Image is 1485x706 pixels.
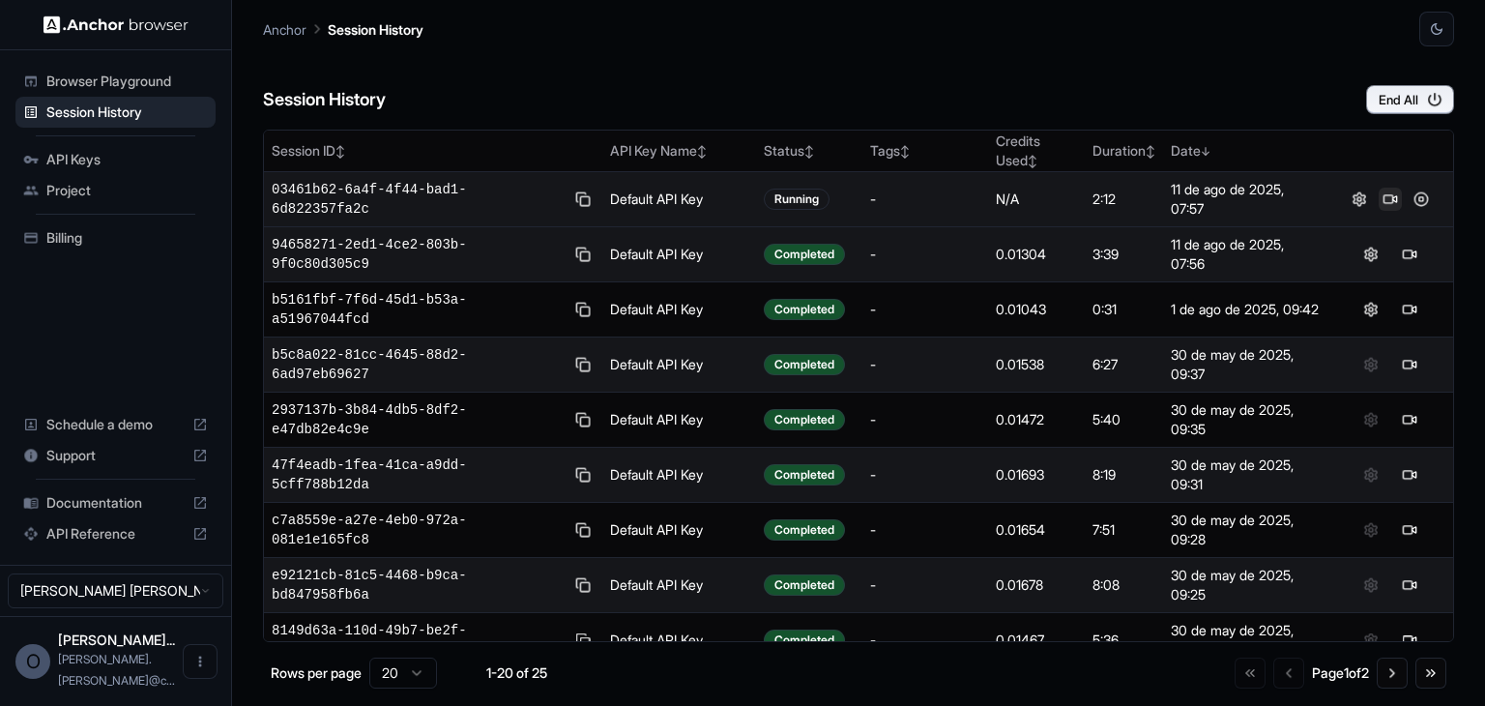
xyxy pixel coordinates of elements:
div: 30 de may de 2025, 09:31 [1171,456,1320,494]
span: Support [46,446,185,465]
div: API Reference [15,518,216,549]
span: Billing [46,228,208,248]
div: Completed [764,519,845,541]
div: 1 de ago de 2025, 09:42 [1171,300,1320,319]
div: Date [1171,141,1320,161]
div: 0.01654 [996,520,1077,540]
div: Billing [15,222,216,253]
span: ↕ [804,144,814,159]
span: c7a8559e-a27e-4eb0-972a-081e1e165fc8 [272,511,564,549]
div: 30 de may de 2025, 09:17 [1171,621,1320,660]
div: N/A [996,190,1077,209]
button: End All [1366,85,1454,114]
div: 30 de may de 2025, 09:35 [1171,400,1320,439]
span: b5c8a022-81cc-4645-88d2-6ad97eb69627 [272,345,564,384]
div: 0.01472 [996,410,1077,429]
td: Default API Key [602,282,757,338]
span: omar.bolanos@cariai.com [58,652,175,688]
div: 30 de may de 2025, 09:28 [1171,511,1320,549]
span: 03461b62-6a4f-4f44-bad1-6d822357fa2c [272,180,564,219]
button: Open menu [183,644,218,679]
div: Documentation [15,487,216,518]
div: 30 de may de 2025, 09:25 [1171,566,1320,604]
div: Completed [764,630,845,651]
div: Session History [15,97,216,128]
h6: Session History [263,86,386,114]
nav: breadcrumb [263,18,423,40]
div: API Key Name [610,141,749,161]
div: Schedule a demo [15,409,216,440]
div: Completed [764,574,845,596]
div: 6:27 [1092,355,1155,374]
span: ↕ [335,144,345,159]
span: Browser Playground [46,72,208,91]
span: ↕ [697,144,707,159]
div: Session ID [272,141,595,161]
td: Default API Key [602,503,757,558]
div: 0.01678 [996,575,1077,595]
div: Running [764,189,830,210]
div: 1-20 of 25 [468,663,565,683]
td: Default API Key [602,338,757,393]
div: - [870,410,980,429]
p: Anchor [263,19,306,40]
td: Default API Key [602,613,757,668]
span: ↕ [1146,144,1155,159]
td: Default API Key [602,393,757,448]
span: b5161fbf-7f6d-45d1-b53a-a51967044fcd [272,290,564,329]
div: - [870,465,980,485]
div: 7:51 [1092,520,1155,540]
div: Completed [764,244,845,265]
p: Session History [328,19,423,40]
div: 3:39 [1092,245,1155,264]
div: - [870,355,980,374]
div: Project [15,175,216,206]
div: API Keys [15,144,216,175]
td: Default API Key [602,172,757,227]
span: ↓ [1201,144,1210,159]
span: Session History [46,103,208,122]
span: 8149d63a-110d-49b7-be2f-1b9c63c4ea86 [272,621,564,660]
span: ↕ [900,144,910,159]
img: Anchor Logo [44,15,189,34]
div: Duration [1092,141,1155,161]
div: 11 de ago de 2025, 07:57 [1171,180,1320,219]
div: Support [15,440,216,471]
span: ↕ [1028,154,1037,168]
div: 8:19 [1092,465,1155,485]
div: - [870,631,980,650]
div: - [870,575,980,595]
div: 0.01693 [996,465,1077,485]
div: 5:40 [1092,410,1155,429]
span: 94658271-2ed1-4ce2-803b-9f0c80d305c9 [272,235,564,274]
div: Completed [764,409,845,430]
span: 47f4eadb-1fea-41ca-a9dd-5cff788b12da [272,456,564,494]
div: Completed [764,299,845,320]
div: 0.01467 [996,631,1077,650]
div: 0.01538 [996,355,1077,374]
div: 30 de may de 2025, 09:37 [1171,345,1320,384]
span: API Reference [46,524,185,544]
span: Documentation [46,493,185,513]
div: - [870,190,980,209]
div: Page 1 of 2 [1312,663,1369,683]
span: Schedule a demo [46,415,185,434]
div: O [15,644,50,679]
div: Completed [764,354,845,375]
div: - [870,520,980,540]
span: 2937137b-3b84-4db5-8df2-e47db82e4c9e [272,400,564,439]
div: Status [764,141,855,161]
span: Omar Fernando Bolaños Delgado [58,632,175,648]
div: 2:12 [1092,190,1155,209]
div: Credits Used [996,132,1077,170]
div: Completed [764,464,845,485]
span: e92121cb-81c5-4468-b9ca-bd847958fb6a [272,566,564,604]
span: API Keys [46,150,208,169]
p: Rows per page [271,663,362,683]
div: 0.01043 [996,300,1077,319]
div: 5:36 [1092,631,1155,650]
div: Tags [870,141,980,161]
div: - [870,300,980,319]
div: 0.01304 [996,245,1077,264]
td: Default API Key [602,448,757,503]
